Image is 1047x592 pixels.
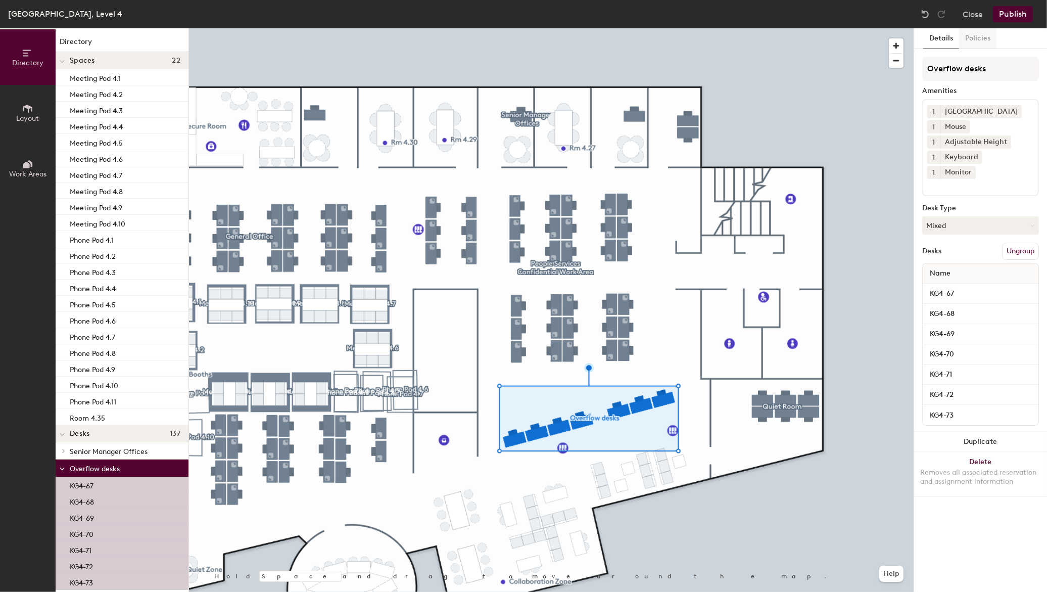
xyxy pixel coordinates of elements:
[70,185,123,196] p: Meeting Pod 4.8
[70,330,115,342] p: Phone Pod 4.7
[56,36,188,52] h1: Directory
[70,71,121,83] p: Meeting Pod 4.1
[70,362,115,374] p: Phone Pod 4.9
[70,57,95,65] span: Spaces
[927,135,940,149] button: 1
[70,168,122,180] p: Meeting Pod 4.7
[993,6,1033,22] button: Publish
[940,105,1022,118] div: [GEOGRAPHIC_DATA]
[70,479,93,490] p: KG4-67
[70,411,105,423] p: Room 4.35
[170,430,180,438] span: 137
[70,298,116,309] p: Phone Pod 4.5
[70,430,89,438] span: Desks
[925,307,1036,321] input: Unnamed desk
[70,265,116,277] p: Phone Pod 4.3
[933,137,935,148] span: 1
[922,204,1039,212] div: Desk Type
[70,447,148,456] span: Senior Manager Offices
[933,107,935,117] span: 1
[922,216,1039,235] button: Mixed
[70,104,123,115] p: Meeting Pod 4.3
[933,122,935,132] span: 1
[70,87,123,99] p: Meeting Pod 4.2
[70,511,94,523] p: KG4-69
[1002,243,1039,260] button: Ungroup
[925,388,1036,402] input: Unnamed desk
[940,135,1011,149] div: Adjustable Height
[922,247,941,255] div: Desks
[940,166,976,179] div: Monitor
[925,287,1036,301] input: Unnamed desk
[70,379,118,390] p: Phone Pod 4.10
[17,114,39,123] span: Layout
[70,233,114,245] p: Phone Pod 4.1
[70,282,116,293] p: Phone Pod 4.4
[959,28,996,49] button: Policies
[920,9,930,19] img: Undo
[914,452,1047,496] button: DeleteRemoves all associated reservation and assignment information
[70,395,116,406] p: Phone Pod 4.11
[933,152,935,163] span: 1
[936,9,946,19] img: Redo
[940,151,982,164] div: Keyboard
[70,560,93,571] p: KG4-72
[927,166,940,179] button: 1
[70,201,122,212] p: Meeting Pod 4.9
[70,527,93,539] p: KG4-70
[172,57,180,65] span: 22
[933,167,935,178] span: 1
[922,87,1039,95] div: Amenities
[70,346,116,358] p: Phone Pod 4.8
[70,120,123,131] p: Meeting Pod 4.4
[8,8,122,20] div: [GEOGRAPHIC_DATA], Level 4
[70,217,125,229] p: Meeting Pod 4.10
[12,59,43,67] span: Directory
[70,465,120,473] span: Overflow desks
[920,468,1041,486] div: Removes all associated reservation and assignment information
[940,120,970,133] div: Mouse
[925,347,1036,361] input: Unnamed desk
[927,120,940,133] button: 1
[70,543,91,555] p: KG4-71
[879,566,903,582] button: Help
[70,152,123,164] p: Meeting Pod 4.6
[70,314,116,326] p: Phone Pod 4.6
[963,6,983,22] button: Close
[70,576,93,587] p: KG4-73
[925,368,1036,382] input: Unnamed desk
[923,28,959,49] button: Details
[914,432,1047,452] button: Duplicate
[925,408,1036,422] input: Unnamed desk
[70,495,94,507] p: KG4-68
[927,105,940,118] button: 1
[9,170,46,178] span: Work Areas
[70,136,123,148] p: Meeting Pod 4.5
[70,249,116,261] p: Phone Pod 4.2
[927,151,940,164] button: 1
[925,327,1036,341] input: Unnamed desk
[925,264,956,283] span: Name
